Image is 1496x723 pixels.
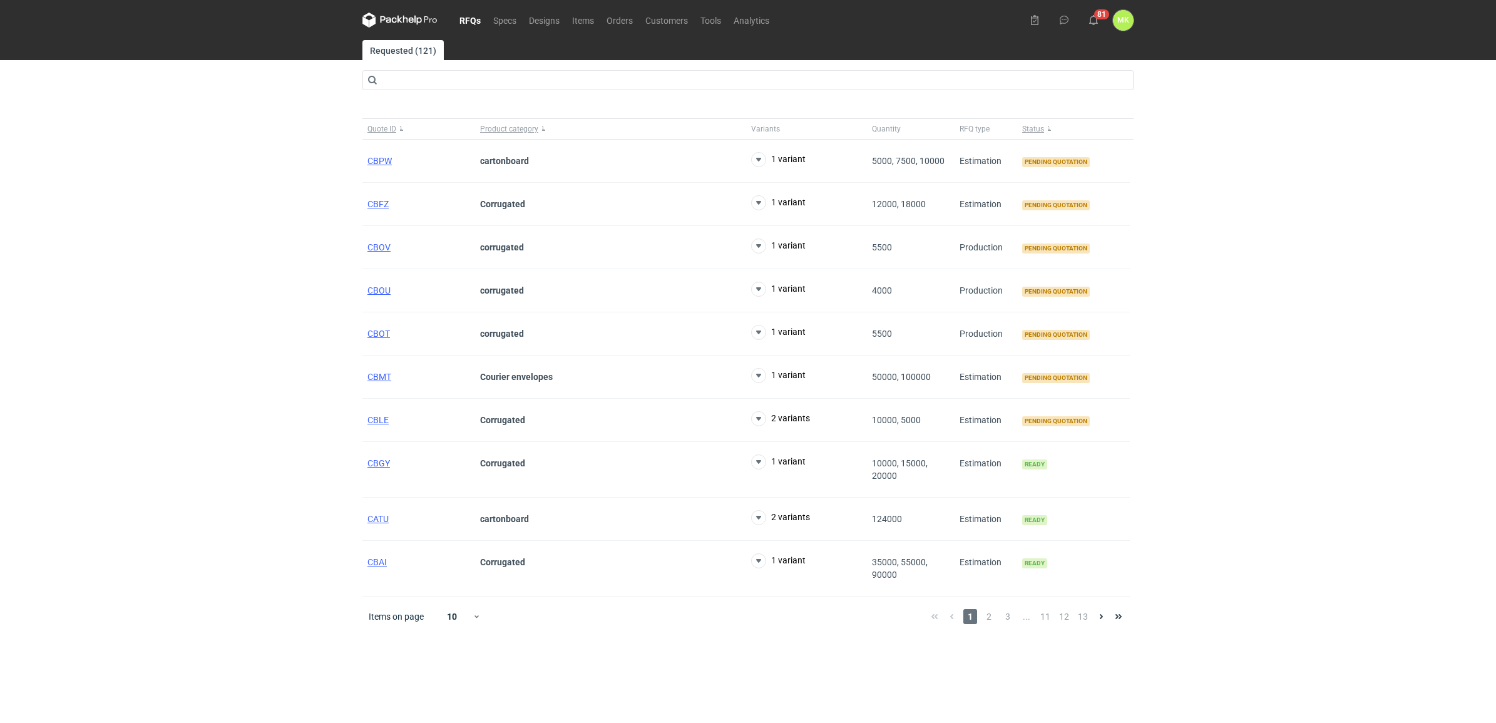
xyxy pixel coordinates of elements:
[1076,609,1090,624] span: 13
[955,399,1017,442] div: Estimation
[1001,609,1015,624] span: 3
[600,13,639,28] a: Orders
[872,415,921,425] span: 10000, 5000
[480,557,525,567] strong: Corrugated
[751,195,806,210] button: 1 variant
[872,514,902,524] span: 124000
[480,242,524,252] strong: corrugated
[751,411,810,426] button: 2 variants
[1022,330,1090,340] span: Pending quotation
[872,557,928,580] span: 35000, 55000, 90000
[872,199,926,209] span: 12000, 18000
[1038,609,1052,624] span: 11
[872,285,892,295] span: 4000
[955,442,1017,498] div: Estimation
[480,372,553,382] strong: Courier envelopes
[367,285,391,295] a: CBOU
[751,124,780,134] span: Variants
[872,124,901,134] span: Quantity
[367,372,391,382] a: CBMT
[872,329,892,339] span: 5500
[487,13,523,28] a: Specs
[523,13,566,28] a: Designs
[963,609,977,624] span: 1
[955,541,1017,597] div: Estimation
[566,13,600,28] a: Items
[751,510,810,525] button: 2 variants
[480,514,529,524] strong: cartonboard
[1022,416,1090,426] span: Pending quotation
[955,269,1017,312] div: Production
[367,124,396,134] span: Quote ID
[872,372,931,382] span: 50000, 100000
[751,282,806,297] button: 1 variant
[982,609,996,624] span: 2
[960,124,990,134] span: RFQ type
[955,312,1017,356] div: Production
[1022,200,1090,210] span: Pending quotation
[1113,10,1134,31] div: Martyna Kasperska
[432,608,473,625] div: 10
[367,415,389,425] span: CBLE
[751,152,806,167] button: 1 variant
[362,13,438,28] svg: Packhelp Pro
[367,514,389,524] a: CATU
[872,156,945,166] span: 5000, 7500, 10000
[751,368,806,383] button: 1 variant
[751,454,806,469] button: 1 variant
[1020,609,1033,624] span: ...
[1022,157,1090,167] span: Pending quotation
[751,553,806,568] button: 1 variant
[362,40,444,60] a: Requested (121)
[751,238,806,254] button: 1 variant
[367,458,390,468] a: CBGY
[367,557,387,567] a: CBAI
[480,285,524,295] strong: corrugated
[639,13,694,28] a: Customers
[367,156,392,166] a: CBPW
[1113,10,1134,31] button: MK
[480,415,525,425] strong: Corrugated
[362,119,475,139] button: Quote ID
[1022,515,1047,525] span: Ready
[1022,558,1047,568] span: Ready
[1022,244,1090,254] span: Pending quotation
[694,13,727,28] a: Tools
[955,356,1017,399] div: Estimation
[872,242,892,252] span: 5500
[872,458,928,481] span: 10000, 15000, 20000
[369,610,424,623] span: Items on page
[475,119,746,139] button: Product category
[955,140,1017,183] div: Estimation
[453,13,487,28] a: RFQs
[955,226,1017,269] div: Production
[1084,10,1104,30] button: 81
[1017,119,1130,139] button: Status
[480,329,524,339] strong: corrugated
[955,183,1017,226] div: Estimation
[727,13,776,28] a: Analytics
[480,458,525,468] strong: Corrugated
[367,242,391,252] a: CBOV
[480,124,538,134] span: Product category
[367,329,390,339] a: CBOT
[751,325,806,340] button: 1 variant
[367,199,389,209] a: CBFZ
[480,156,529,166] strong: cartonboard
[1022,287,1090,297] span: Pending quotation
[1022,459,1047,469] span: Ready
[1057,609,1071,624] span: 12
[1022,124,1044,134] span: Status
[1022,373,1090,383] span: Pending quotation
[480,199,525,209] strong: Corrugated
